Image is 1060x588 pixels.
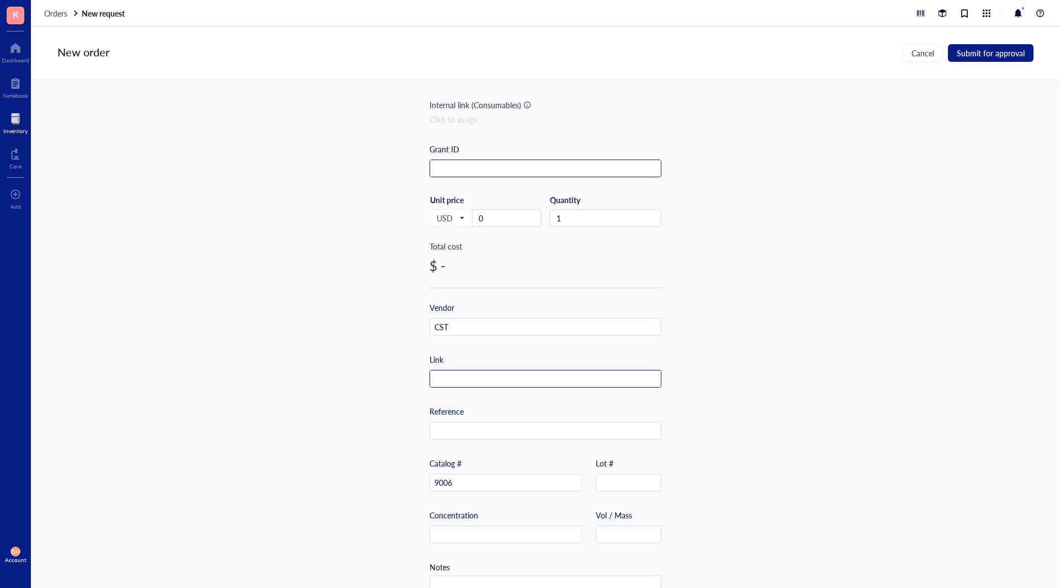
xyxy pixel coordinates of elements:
[911,49,934,57] span: Cancel
[82,8,127,18] a: New request
[3,75,28,99] a: Notebook
[430,143,459,155] div: Grant ID
[948,44,1033,62] button: Submit for approval
[3,128,28,134] div: Inventory
[57,44,109,62] div: New order
[430,457,462,469] div: Catalog #
[596,457,613,469] div: Lot #
[902,44,944,62] button: Cancel
[430,405,464,417] div: Reference
[13,7,19,21] span: K
[3,92,28,99] div: Notebook
[9,145,22,169] a: Core
[437,213,464,223] span: USD
[550,195,661,205] div: Quantity
[10,203,21,210] div: Add
[430,99,521,111] div: Internal link (Consumables)
[430,353,443,365] div: Link
[957,49,1025,57] span: Submit for approval
[9,163,22,169] div: Core
[3,110,28,134] a: Inventory
[44,8,67,19] span: Orders
[430,301,454,314] div: Vendor
[11,548,20,555] span: DM
[44,8,79,18] a: Orders
[430,257,661,274] div: $ -
[596,509,632,521] div: Vol / Mass
[430,240,661,252] div: Total cost
[430,113,661,125] div: Click to assign
[430,509,478,521] div: Concentration
[430,195,499,205] div: Unit price
[2,57,29,63] div: Dashboard
[5,557,26,563] div: Account
[2,39,29,63] a: Dashboard
[430,561,450,573] div: Notes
